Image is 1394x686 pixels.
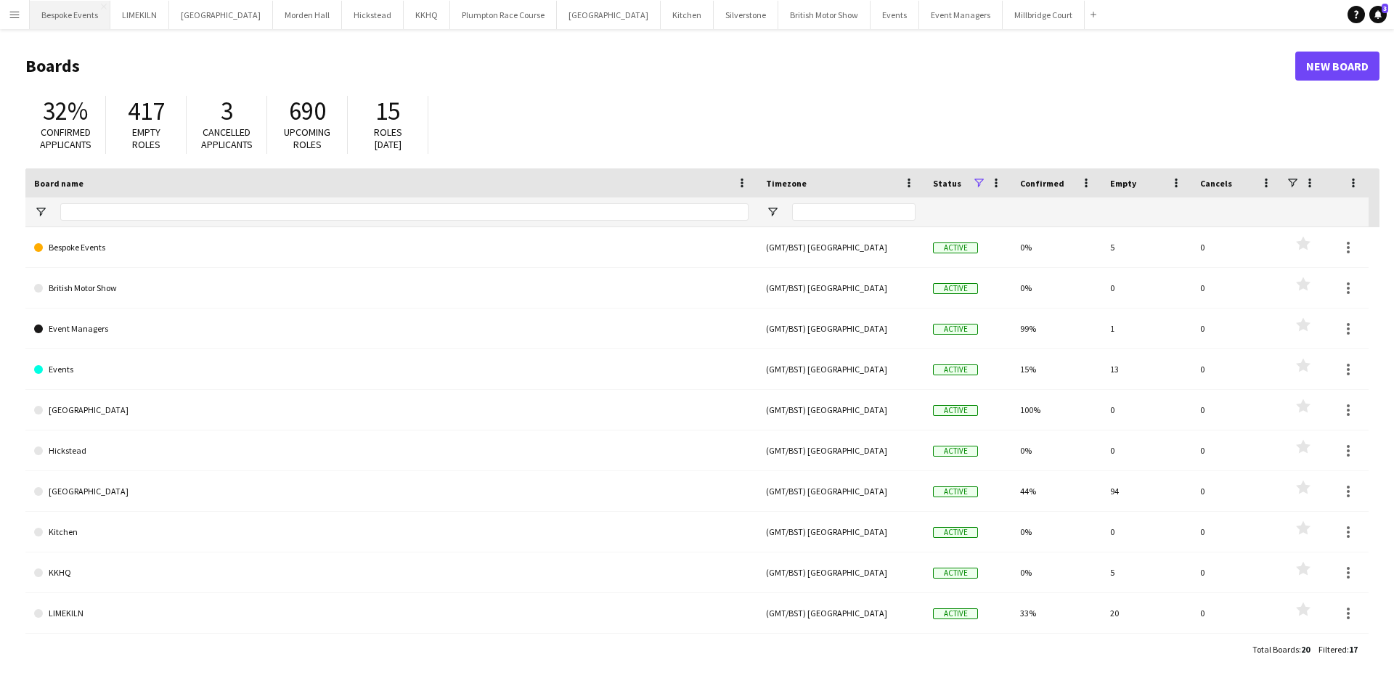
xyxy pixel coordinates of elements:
[34,430,749,471] a: Hickstead
[1191,390,1281,430] div: 0
[60,203,749,221] input: Board name Filter Input
[34,471,749,512] a: [GEOGRAPHIC_DATA]
[1101,268,1191,308] div: 0
[778,1,871,29] button: British Motor Show
[1101,634,1191,674] div: 16
[1191,634,1281,674] div: 0
[933,242,978,253] span: Active
[1011,227,1101,267] div: 0%
[1252,644,1299,655] span: Total Boards
[1318,635,1358,663] div: :
[1301,644,1310,655] span: 20
[1101,471,1191,511] div: 94
[1101,512,1191,552] div: 0
[757,593,924,633] div: (GMT/BST) [GEOGRAPHIC_DATA]
[714,1,778,29] button: Silverstone
[40,126,91,151] span: Confirmed applicants
[1101,349,1191,389] div: 13
[34,634,749,674] a: [GEOGRAPHIC_DATA]
[284,126,330,151] span: Upcoming roles
[1295,52,1379,81] a: New Board
[757,512,924,552] div: (GMT/BST) [GEOGRAPHIC_DATA]
[34,205,47,219] button: Open Filter Menu
[557,1,661,29] button: [GEOGRAPHIC_DATA]
[1200,178,1232,189] span: Cancels
[342,1,404,29] button: Hickstead
[1101,552,1191,592] div: 5
[1011,512,1101,552] div: 0%
[1349,644,1358,655] span: 17
[919,1,1003,29] button: Event Managers
[374,126,402,151] span: Roles [DATE]
[933,446,978,457] span: Active
[1191,268,1281,308] div: 0
[273,1,342,29] button: Morden Hall
[43,95,88,127] span: 32%
[757,309,924,348] div: (GMT/BST) [GEOGRAPHIC_DATA]
[450,1,557,29] button: Plumpton Race Course
[34,593,749,634] a: LIMEKILN
[25,55,1295,77] h1: Boards
[1011,593,1101,633] div: 33%
[757,552,924,592] div: (GMT/BST) [GEOGRAPHIC_DATA]
[1101,390,1191,430] div: 0
[757,430,924,470] div: (GMT/BST) [GEOGRAPHIC_DATA]
[1011,349,1101,389] div: 15%
[1191,552,1281,592] div: 0
[1191,430,1281,470] div: 0
[1020,178,1064,189] span: Confirmed
[132,126,160,151] span: Empty roles
[1191,471,1281,511] div: 0
[933,283,978,294] span: Active
[933,324,978,335] span: Active
[766,205,779,219] button: Open Filter Menu
[1252,635,1310,663] div: :
[766,178,807,189] span: Timezone
[34,268,749,309] a: British Motor Show
[933,405,978,416] span: Active
[933,568,978,579] span: Active
[221,95,233,127] span: 3
[1011,634,1101,674] div: 33%
[404,1,450,29] button: KKHQ
[1101,227,1191,267] div: 5
[30,1,110,29] button: Bespoke Events
[34,227,749,268] a: Bespoke Events
[128,95,165,127] span: 417
[1318,644,1347,655] span: Filtered
[1011,309,1101,348] div: 99%
[34,512,749,552] a: Kitchen
[792,203,916,221] input: Timezone Filter Input
[201,126,253,151] span: Cancelled applicants
[34,178,83,189] span: Board name
[933,364,978,375] span: Active
[757,634,924,674] div: (GMT/BST) [GEOGRAPHIC_DATA]
[34,390,749,430] a: [GEOGRAPHIC_DATA]
[34,309,749,349] a: Event Managers
[1110,178,1136,189] span: Empty
[1191,593,1281,633] div: 0
[375,95,400,127] span: 15
[933,527,978,538] span: Active
[757,349,924,389] div: (GMT/BST) [GEOGRAPHIC_DATA]
[871,1,919,29] button: Events
[757,268,924,308] div: (GMT/BST) [GEOGRAPHIC_DATA]
[1369,6,1387,23] a: 3
[289,95,326,127] span: 690
[1191,309,1281,348] div: 0
[1011,390,1101,430] div: 100%
[757,390,924,430] div: (GMT/BST) [GEOGRAPHIC_DATA]
[169,1,273,29] button: [GEOGRAPHIC_DATA]
[1003,1,1085,29] button: Millbridge Court
[757,471,924,511] div: (GMT/BST) [GEOGRAPHIC_DATA]
[1011,471,1101,511] div: 44%
[1011,552,1101,592] div: 0%
[1382,4,1388,13] span: 3
[661,1,714,29] button: Kitchen
[1191,512,1281,552] div: 0
[1011,268,1101,308] div: 0%
[1191,227,1281,267] div: 0
[1101,309,1191,348] div: 1
[933,608,978,619] span: Active
[34,349,749,390] a: Events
